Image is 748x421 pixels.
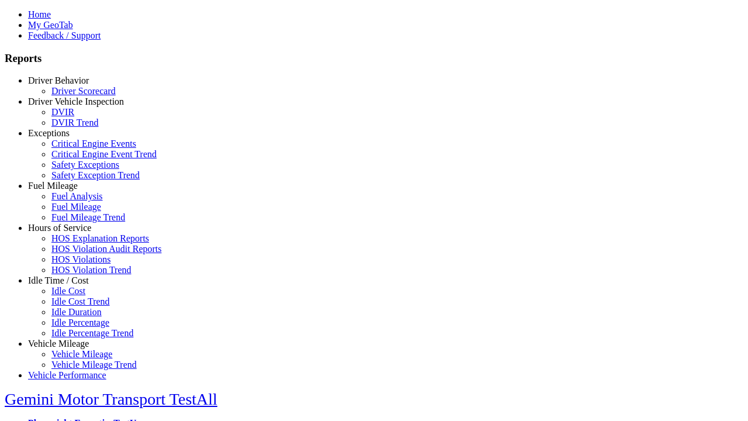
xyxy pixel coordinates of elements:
[28,275,89,285] a: Idle Time / Cost
[28,9,51,19] a: Home
[51,202,101,212] a: Fuel Mileage
[28,339,89,348] a: Vehicle Mileage
[51,107,74,117] a: DVIR
[28,223,91,233] a: Hours of Service
[51,307,102,317] a: Idle Duration
[51,86,116,96] a: Driver Scorecard
[51,254,110,264] a: HOS Violations
[51,233,149,243] a: HOS Explanation Reports
[51,149,157,159] a: Critical Engine Event Trend
[28,181,78,191] a: Fuel Mileage
[51,286,85,296] a: Idle Cost
[51,318,109,327] a: Idle Percentage
[5,390,217,408] a: Gemini Motor Transport TestAll
[51,191,103,201] a: Fuel Analysis
[51,360,137,370] a: Vehicle Mileage Trend
[28,370,106,380] a: Vehicle Performance
[51,244,162,254] a: HOS Violation Audit Reports
[51,118,98,127] a: DVIR Trend
[28,20,73,30] a: My GeoTab
[28,75,89,85] a: Driver Behavior
[51,170,140,180] a: Safety Exception Trend
[51,328,133,338] a: Idle Percentage Trend
[28,96,124,106] a: Driver Vehicle Inspection
[51,212,125,222] a: Fuel Mileage Trend
[28,30,101,40] a: Feedback / Support
[51,139,136,149] a: Critical Engine Events
[51,296,110,306] a: Idle Cost Trend
[51,160,119,170] a: Safety Exceptions
[51,349,112,359] a: Vehicle Mileage
[28,128,70,138] a: Exceptions
[51,265,131,275] a: HOS Violation Trend
[5,52,743,65] h3: Reports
